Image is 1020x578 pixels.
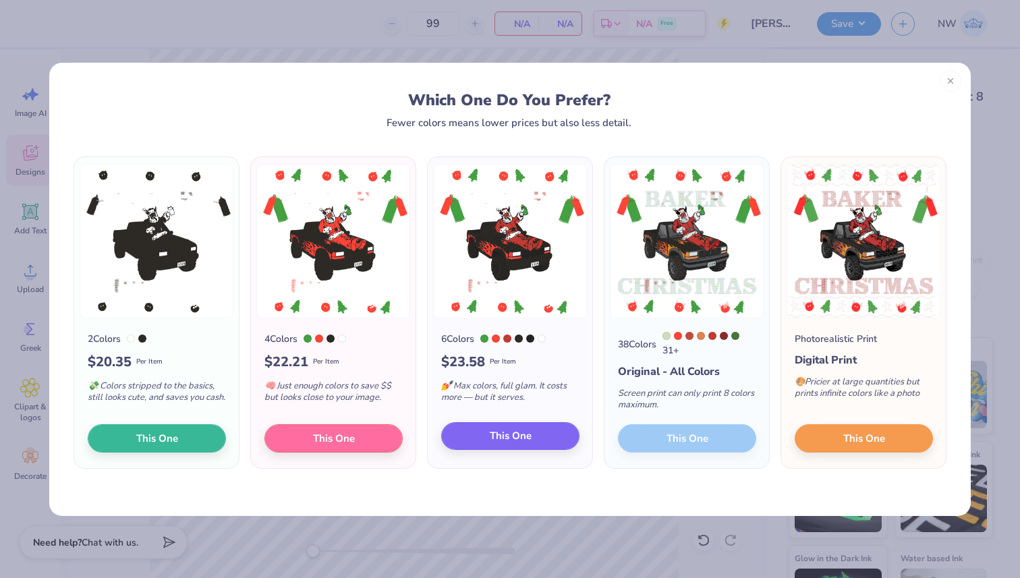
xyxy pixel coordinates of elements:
img: 38 color option [610,164,764,318]
span: 💅 [441,380,452,392]
div: Original - All Colors [618,364,756,380]
div: Black C [327,335,335,343]
span: This One [136,430,178,446]
div: 7619 C [685,332,693,340]
div: Warm Red C [315,335,323,343]
div: Colors stripped to the basics, still looks cute, and saves you cash. [88,372,226,417]
div: Warm Red C [674,332,682,340]
span: 🎨 [795,376,805,388]
span: Per Item [136,357,163,367]
span: $ 22.21 [264,352,308,372]
img: Photorealistic preview [787,164,940,318]
div: Pricier at large quantities but prints infinite colors like a photo [795,368,933,413]
div: Warm Red C [492,335,500,343]
div: 7738 C [304,335,312,343]
div: 180 C [708,332,716,340]
div: 7742 C [731,332,739,340]
div: 7576 C [697,332,705,340]
span: Per Item [490,357,516,367]
button: This One [441,422,579,451]
div: White [338,335,346,343]
div: 7623 C [720,332,728,340]
img: 6 color option [433,164,587,318]
div: 7485 C [662,332,671,340]
div: White [538,335,546,343]
div: Black C [515,335,523,343]
div: Photorealistic Print [795,332,877,346]
div: 31 + [662,332,756,357]
span: This One [490,428,532,444]
span: Per Item [313,357,339,367]
div: 38 Colors [618,337,656,351]
button: This One [88,424,226,453]
div: Black C [138,335,146,343]
span: 🧠 [264,380,275,392]
div: 180 C [503,335,511,343]
div: Screen print can only print 8 colors maximum. [618,380,756,424]
div: 4 Colors [264,332,297,346]
div: Digital Print [795,352,933,368]
img: 4 color option [256,164,410,318]
img: 2 color option [80,164,233,318]
span: This One [313,430,355,446]
span: 💸 [88,380,98,392]
div: 6 Colors [441,332,474,346]
div: Just enough colors to save $$ but looks close to your image. [264,372,403,417]
button: This One [795,424,933,453]
div: Fewer colors means lower prices but also less detail. [387,117,631,128]
div: 2 Colors [88,332,121,346]
div: 7738 C [480,335,488,343]
div: Which One Do You Prefer? [86,91,933,109]
span: This One [843,430,885,446]
div: Neutral Black C [526,335,534,343]
div: Max colors, full glam. It costs more — but it serves. [441,372,579,417]
span: $ 23.58 [441,352,485,372]
span: $ 20.35 [88,352,132,372]
button: This One [264,424,403,453]
div: White [127,335,135,343]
